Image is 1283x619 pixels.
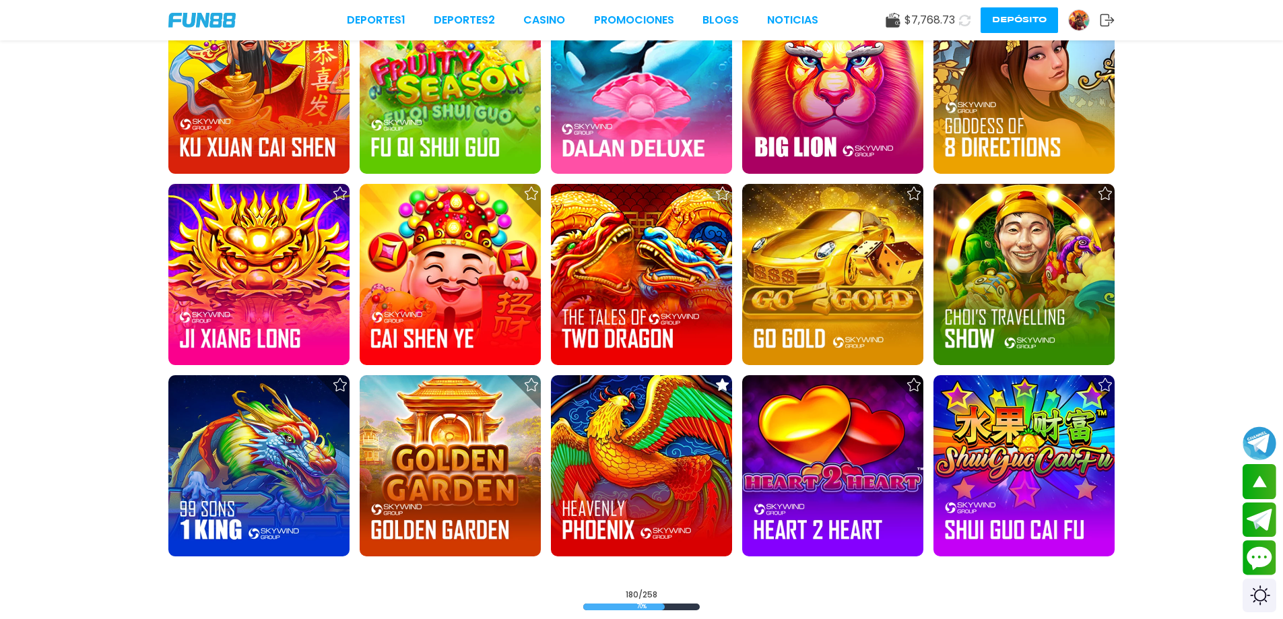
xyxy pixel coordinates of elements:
img: Golden Garden [360,375,541,556]
span: 180 / 258 [626,589,657,601]
a: Deportes1 [347,12,405,28]
a: BLOGS [702,12,739,28]
a: CASINO [523,12,565,28]
a: Avatar [1068,9,1100,31]
img: Company Logo [168,13,236,28]
img: 9 Sons 1 King [168,375,350,556]
img: Tale of Two Dragons [551,184,732,365]
a: NOTICIAS [767,12,818,28]
img: Shui Guo Cai Fu [933,375,1115,556]
button: Join telegram channel [1243,426,1276,461]
img: Go Gold [742,184,923,365]
img: Cai Shen Ye [360,184,541,365]
span: 70 % [583,604,700,610]
img: Heart 2 Heart [742,375,923,556]
img: Ji Xiang Long [168,184,350,365]
button: Join telegram [1243,502,1276,537]
a: Deportes2 [434,12,495,28]
button: Contact customer service [1243,540,1276,575]
div: Switch theme [1243,579,1276,612]
span: $ 7,768.73 [904,12,955,28]
img: Heavenly Phoenix [551,375,732,556]
button: Depósito [981,7,1058,33]
button: scroll up [1243,464,1276,499]
img: Choi's Travelling Show [933,184,1115,365]
img: Avatar [1069,10,1089,30]
a: Promociones [594,12,674,28]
